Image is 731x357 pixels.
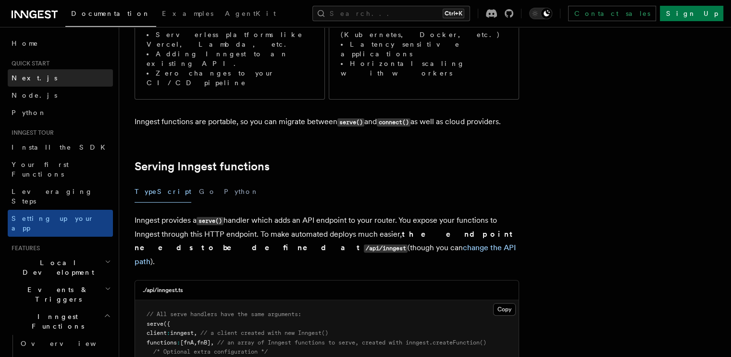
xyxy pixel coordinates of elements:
[156,3,219,26] a: Examples
[443,9,464,18] kbd: Ctrl+K
[194,339,197,346] span: ,
[12,143,111,151] span: Install the SDK
[8,183,113,210] a: Leveraging Steps
[8,60,50,67] span: Quick start
[135,181,191,203] button: TypeScript
[8,312,104,331] span: Inngest Functions
[200,330,328,336] span: // a client created with new Inngest()
[163,320,170,327] span: ({
[143,286,183,294] h3: ./api/inngest.ts
[12,215,94,232] span: Setting up your app
[135,214,519,268] p: Inngest provides a handler which adds an API endpoint to your router. You expose your functions t...
[8,139,113,156] a: Install the SDK
[493,303,516,316] button: Copy
[217,339,486,346] span: // an array of Inngest functions to serve, created with inngest.createFunction()
[135,115,519,129] p: Inngest functions are portable, so you can migrate between and as well as cloud providers.
[12,91,57,99] span: Node.js
[8,281,113,308] button: Events & Triggers
[21,340,120,347] span: Overview
[180,339,194,346] span: [fnA
[8,210,113,237] a: Setting up your app
[8,258,105,277] span: Local Development
[8,87,113,104] a: Node.js
[364,244,408,253] code: /api/inngest
[224,181,259,203] button: Python
[660,6,723,21] a: Sign Up
[8,308,113,335] button: Inngest Functions
[8,244,40,252] span: Features
[199,181,216,203] button: Go
[71,10,150,17] span: Documentation
[529,8,552,19] button: Toggle dark mode
[8,254,113,281] button: Local Development
[162,10,213,17] span: Examples
[341,39,507,59] li: Latency sensitive applications
[147,320,163,327] span: serve
[8,69,113,87] a: Next.js
[147,311,301,318] span: // All serve handlers have the same arguments:
[568,6,656,21] a: Contact sales
[147,49,313,68] li: Adding Inngest to an existing API.
[12,109,47,116] span: Python
[8,129,54,137] span: Inngest tour
[147,68,313,88] li: Zero changes to your CI/CD pipeline
[147,30,313,49] li: Serverless platforms like Vercel, Lambda, etc.
[341,20,507,39] li: Container runtimes (Kubernetes, Docker, etc.)
[147,339,177,346] span: functions
[197,217,223,225] code: serve()
[147,330,167,336] span: client
[12,38,38,48] span: Home
[8,35,113,52] a: Home
[177,339,180,346] span: :
[197,339,211,346] span: fnB]
[135,160,270,173] a: Serving Inngest functions
[337,118,364,127] code: serve()
[17,335,113,352] a: Overview
[170,330,194,336] span: inngest
[167,330,170,336] span: :
[153,348,268,355] span: /* Optional extra configuration */
[12,161,69,178] span: Your first Functions
[65,3,156,27] a: Documentation
[12,74,57,82] span: Next.js
[8,285,105,304] span: Events & Triggers
[341,59,507,78] li: Horizontal scaling with workers
[219,3,282,26] a: AgentKit
[12,188,93,205] span: Leveraging Steps
[211,339,214,346] span: ,
[225,10,276,17] span: AgentKit
[8,104,113,121] a: Python
[8,156,113,183] a: Your first Functions
[194,330,197,336] span: ,
[377,118,410,127] code: connect()
[312,6,470,21] button: Search...Ctrl+K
